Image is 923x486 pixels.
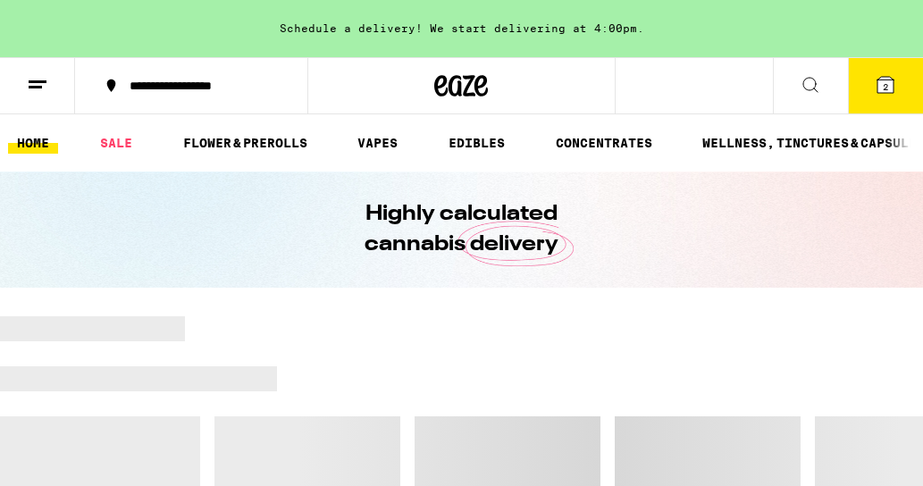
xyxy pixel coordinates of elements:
a: EDIBLES [440,132,514,154]
a: SALE [91,132,141,154]
a: VAPES [348,132,407,154]
button: 2 [848,58,923,113]
a: HOME [8,132,58,154]
a: FLOWER & PREROLLS [174,132,316,154]
a: CONCENTRATES [547,132,661,154]
h1: Highly calculated cannabis delivery [315,199,609,260]
span: 2 [883,81,888,92]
